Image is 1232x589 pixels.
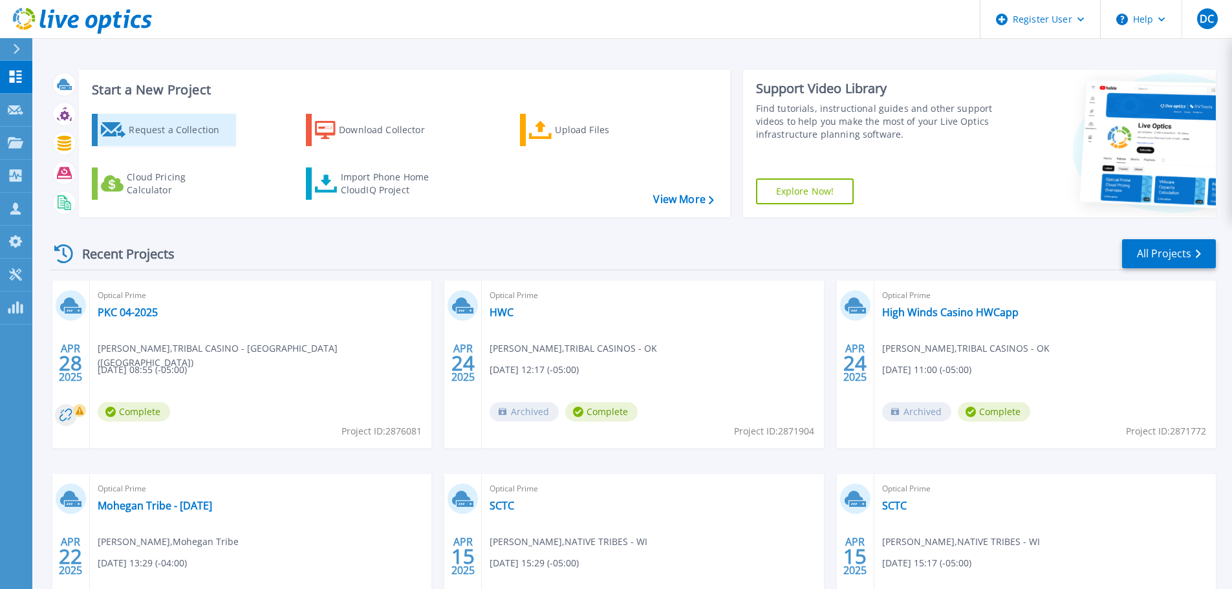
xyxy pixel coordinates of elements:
[451,533,475,580] div: APR 2025
[490,402,559,422] span: Archived
[92,114,236,146] a: Request a Collection
[490,306,513,319] a: HWC
[756,80,997,97] div: Support Video Library
[98,341,431,370] span: [PERSON_NAME] , TRIBAL CASINO - [GEOGRAPHIC_DATA] ([GEOGRAPHIC_DATA])
[882,402,951,422] span: Archived
[555,117,658,143] div: Upload Files
[98,288,424,303] span: Optical Prime
[565,402,638,422] span: Complete
[129,117,232,143] div: Request a Collection
[98,535,239,549] span: [PERSON_NAME] , Mohegan Tribe
[1122,239,1216,268] a: All Projects
[756,102,997,141] div: Find tutorials, instructional guides and other support videos to help you make the most of your L...
[490,363,579,377] span: [DATE] 12:17 (-05:00)
[490,535,647,549] span: [PERSON_NAME] , NATIVE TRIBES - WI
[451,339,475,387] div: APR 2025
[98,402,170,422] span: Complete
[958,402,1030,422] span: Complete
[451,551,475,562] span: 15
[127,171,230,197] div: Cloud Pricing Calculator
[882,482,1208,496] span: Optical Prime
[490,556,579,570] span: [DATE] 15:29 (-05:00)
[520,114,664,146] a: Upload Files
[341,171,442,197] div: Import Phone Home CloudIQ Project
[339,117,442,143] div: Download Collector
[451,358,475,369] span: 24
[1200,14,1214,24] span: DC
[58,339,83,387] div: APR 2025
[843,358,867,369] span: 24
[341,424,422,438] span: Project ID: 2876081
[882,556,971,570] span: [DATE] 15:17 (-05:00)
[306,114,450,146] a: Download Collector
[490,499,514,512] a: SCTC
[882,288,1208,303] span: Optical Prime
[490,482,816,496] span: Optical Prime
[882,499,907,512] a: SCTC
[98,482,424,496] span: Optical Prime
[882,341,1050,356] span: [PERSON_NAME] , TRIBAL CASINOS - OK
[98,306,158,319] a: PKC 04-2025
[843,551,867,562] span: 15
[882,363,971,377] span: [DATE] 11:00 (-05:00)
[882,535,1040,549] span: [PERSON_NAME] , NATIVE TRIBES - WI
[653,193,713,206] a: View More
[50,238,192,270] div: Recent Projects
[843,339,867,387] div: APR 2025
[734,424,814,438] span: Project ID: 2871904
[98,363,187,377] span: [DATE] 08:55 (-05:00)
[490,288,816,303] span: Optical Prime
[98,556,187,570] span: [DATE] 13:29 (-04:00)
[92,83,713,97] h3: Start a New Project
[490,341,657,356] span: [PERSON_NAME] , TRIBAL CASINOS - OK
[98,499,212,512] a: Mohegan Tribe - [DATE]
[59,358,82,369] span: 28
[756,178,854,204] a: Explore Now!
[843,533,867,580] div: APR 2025
[58,533,83,580] div: APR 2025
[882,306,1019,319] a: High Winds Casino HWCapp
[92,167,236,200] a: Cloud Pricing Calculator
[59,551,82,562] span: 22
[1126,424,1206,438] span: Project ID: 2871772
